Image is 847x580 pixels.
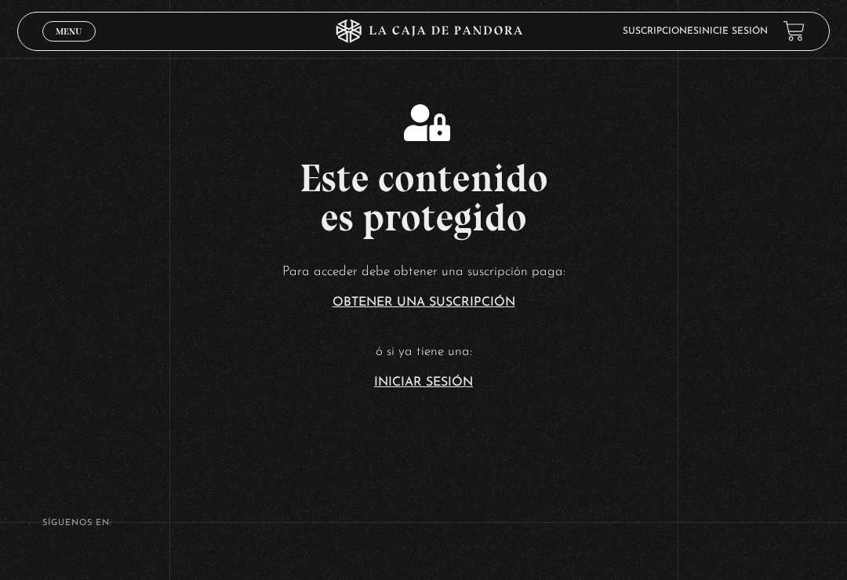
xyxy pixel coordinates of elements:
span: Menu [56,27,82,36]
a: View your shopping cart [783,20,805,42]
a: Obtener una suscripción [333,296,515,309]
a: Suscripciones [623,27,699,36]
a: Iniciar Sesión [374,376,473,389]
span: Cerrar [51,40,88,51]
a: Inicie sesión [699,27,768,36]
h4: SÍguenos en: [42,519,805,527]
